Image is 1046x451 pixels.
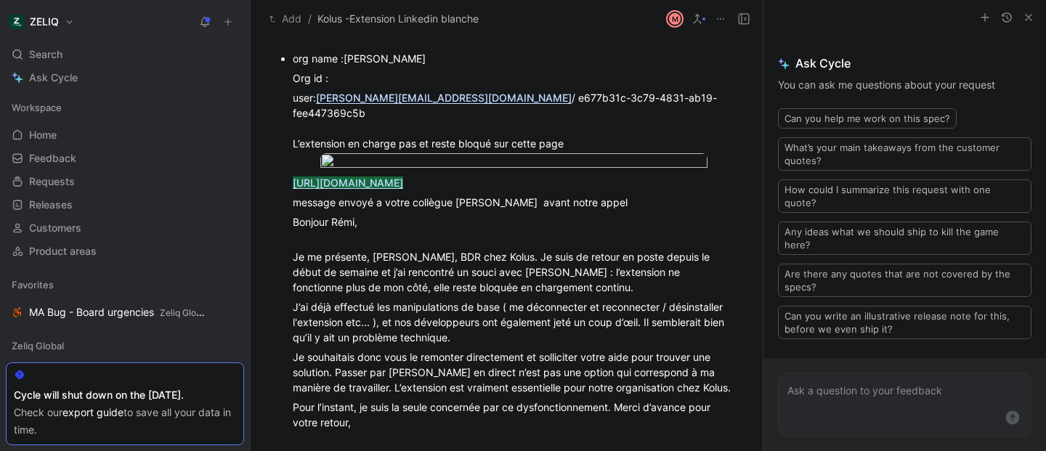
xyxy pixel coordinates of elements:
[6,240,244,262] a: Product areas
[6,217,244,239] a: Customers
[668,12,682,26] div: M
[293,349,735,395] div: Je souhaitais donc vous le remonter directement et solliciter votre aide pour trouver une solutio...
[6,335,244,357] div: Zeliq Global
[29,198,73,212] span: Releases
[778,264,1031,297] button: Are there any quotes that are not covered by the specs?
[6,194,244,216] a: Releases
[6,12,78,32] button: ZELIQZELIQ
[293,195,735,210] div: message envoyé a votre collègue [PERSON_NAME] avant notre appel
[778,179,1031,213] button: How could I summarize this request with one quote?
[6,97,244,118] div: Workspace
[6,335,244,361] div: Zeliq Global
[265,10,305,28] button: Add
[29,128,57,142] span: Home
[778,306,1031,339] button: Can you write an illustrative release note for this, before we even ship it?
[317,10,479,28] span: Kolus -Extension Linkedin blanche
[160,307,208,318] span: Zeliq Global
[6,67,244,89] a: Ask Cycle
[12,100,62,115] span: Workspace
[6,274,244,296] div: Favorites
[6,147,244,169] a: Feedback
[778,222,1031,255] button: Any ideas what we should ship to kill the game here?
[293,70,735,86] div: Org id :
[293,214,735,229] div: Bonjour Rémi,
[293,399,735,430] div: Pour l’instant, je suis la seule concernée par ce dysfonctionnement. Merci d’avance pour votre re...
[6,171,244,192] a: Requests
[30,15,59,28] h1: ZELIQ
[778,76,1031,94] p: You can ask me questions about your request
[6,44,244,65] div: Search
[778,54,1031,72] span: Ask Cycle
[316,92,572,104] a: [PERSON_NAME][EMAIL_ADDRESS][DOMAIN_NAME]
[29,174,75,189] span: Requests
[14,404,236,439] div: Check our to save all your data in time.
[6,301,244,323] a: MA Bug - Board urgenciesZeliq Global
[293,90,735,151] div: user: / e677b31c-3c79-4831-ab19-fee447369c5b L’extension en charge pas et reste bloqué sur cette ...
[6,124,244,146] a: Home
[293,176,403,189] a: [URL][DOMAIN_NAME]
[14,386,236,404] div: Cycle will shut down on the [DATE].
[62,406,123,418] a: export guide
[12,277,54,292] span: Favorites
[29,46,62,63] span: Search
[29,221,81,235] span: Customers
[12,338,64,353] span: Zeliq Global
[29,244,97,259] span: Product areas
[778,137,1031,171] button: What’s your main takeaways from the customer quotes?
[29,69,78,86] span: Ask Cycle
[29,305,206,320] span: MA Bug - Board urgencies
[293,51,735,66] div: org name :[PERSON_NAME]
[9,15,24,29] img: ZELIQ
[778,108,957,129] button: Can you help me work on this spec?
[308,10,312,28] span: /
[293,234,735,295] div: Je me présente, [PERSON_NAME], BDR chez Kolus. Je suis de retour en poste depuis le début de sema...
[293,299,735,345] div: J’ai déjà effectué les manipulations de base ( me déconnecter et reconnecter / désinstaller l'ext...
[29,151,76,166] span: Feedback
